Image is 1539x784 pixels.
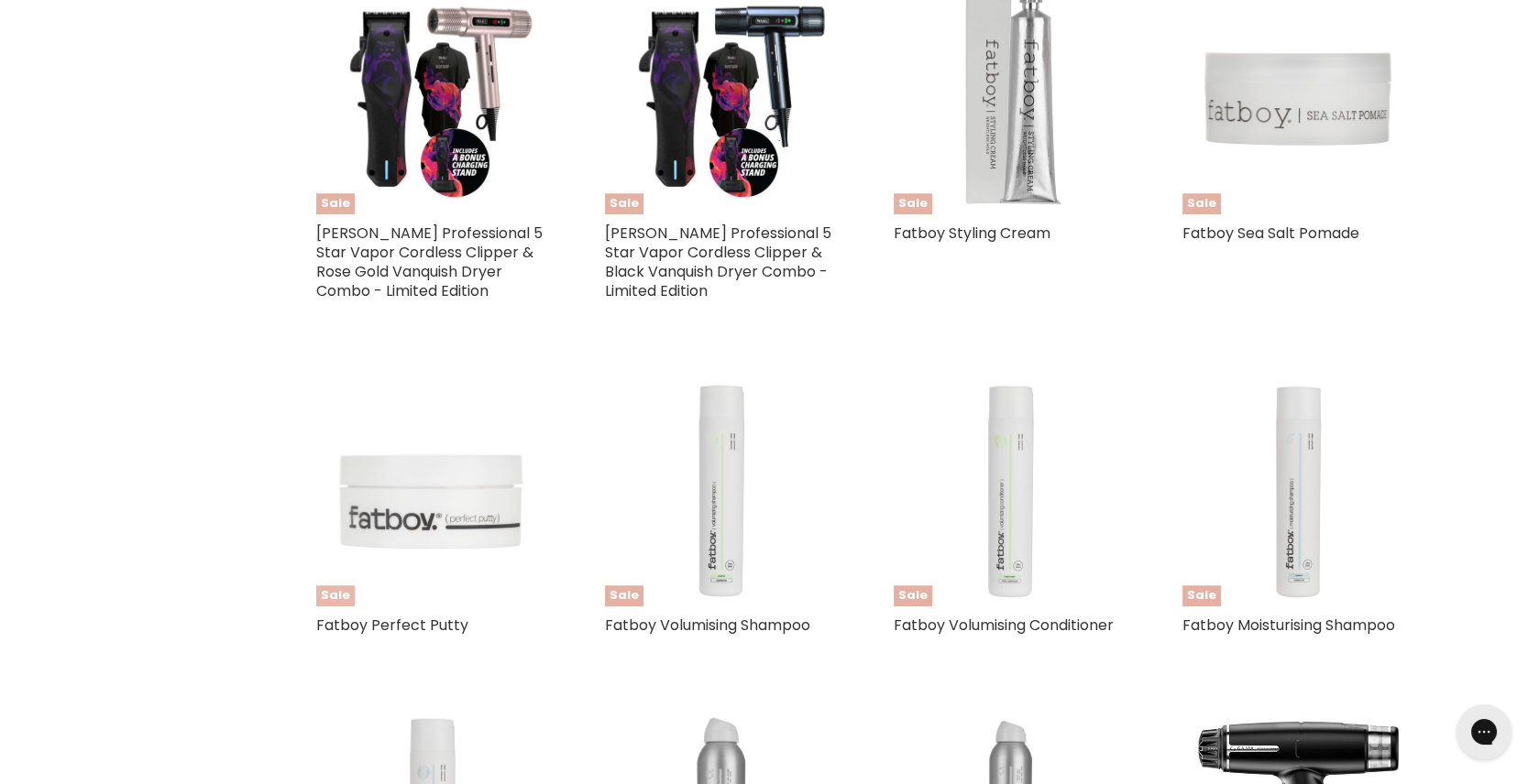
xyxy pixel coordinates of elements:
[894,223,1050,244] a: Fatboy Styling Cream
[894,615,1114,636] a: Fatboy Volumising Conditioner
[894,373,1127,606] a: Fatboy Volumising Conditioner Sale
[1182,585,1221,606] span: Sale
[1182,615,1395,636] a: Fatboy Moisturising Shampoo
[1182,223,1359,244] a: Fatboy Sea Salt Pomade
[605,585,643,606] span: Sale
[1182,373,1416,606] a: Fatboy Moisturising Shampoo Sale
[605,193,643,214] span: Sale
[1447,698,1521,766] iframe: Gorgias live chat messenger
[1182,193,1221,214] span: Sale
[316,373,550,606] a: Fatboy Perfect Putty Sale
[605,615,810,636] a: Fatboy Volumising Shampoo
[316,585,355,606] span: Sale
[316,373,550,606] img: Fatboy Perfect Putty
[605,223,831,301] a: [PERSON_NAME] Professional 5 Star Vapor Cordless Clipper & Black Vanquish Dryer Combo - Limited E...
[316,193,355,214] span: Sale
[894,193,932,214] span: Sale
[1182,373,1416,606] img: Fatboy Moisturising Shampoo
[894,373,1127,606] img: Fatboy Volumising Conditioner
[316,615,468,636] a: Fatboy Perfect Putty
[605,373,839,606] img: Fatboy Volumising Shampoo
[894,585,932,606] span: Sale
[605,373,839,606] a: Fatboy Volumising Shampoo Sale
[316,223,543,301] a: [PERSON_NAME] Professional 5 Star Vapor Cordless Clipper & Rose Gold Vanquish Dryer Combo - Limit...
